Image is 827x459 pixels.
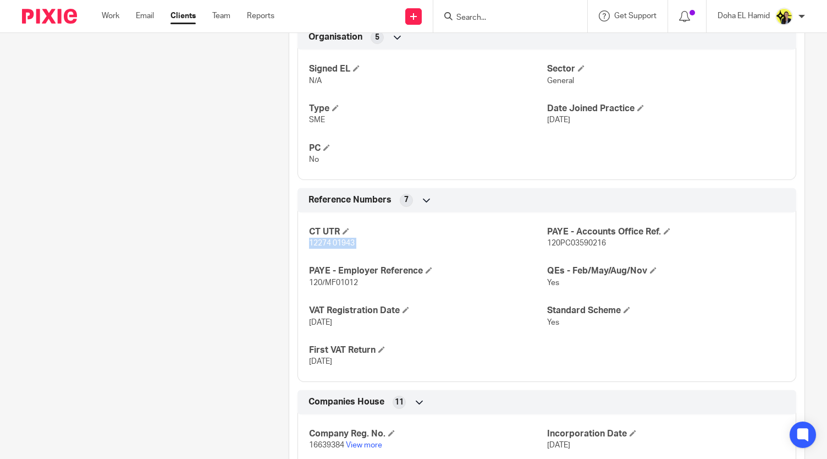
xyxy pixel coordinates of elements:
[547,428,785,440] h4: Incorporation Date
[547,116,570,124] span: [DATE]
[309,226,547,238] h4: CT UTR
[375,32,379,43] span: 5
[309,63,547,75] h4: Signed EL
[547,239,606,247] span: 120PC03590216
[247,10,274,21] a: Reports
[102,10,119,21] a: Work
[309,116,325,124] span: SME
[395,397,404,408] span: 11
[547,319,559,326] span: Yes
[309,319,332,326] span: [DATE]
[547,103,785,114] h4: Date Joined Practice
[309,156,319,163] span: No
[309,265,547,277] h4: PAYE - Employer Reference
[309,279,358,287] span: 120/MF01012
[547,441,570,449] span: [DATE]
[346,441,382,449] a: View more
[309,305,547,316] h4: VAT Registration Date
[404,194,409,205] span: 7
[547,265,785,277] h4: QEs - Feb/May/Aug/Nov
[308,194,392,206] span: Reference Numbers
[308,396,384,408] span: Companies House
[547,77,574,85] span: General
[718,10,770,21] p: Doha EL Hamid
[308,31,362,43] span: Organisation
[547,305,785,316] h4: Standard Scheme
[775,8,793,25] img: Doha-Starbridge.jpg
[212,10,230,21] a: Team
[547,63,785,75] h4: Sector
[309,441,344,449] span: 16639384
[309,358,332,365] span: [DATE]
[309,239,355,247] span: 12274 01943
[309,103,547,114] h4: Type
[22,9,77,24] img: Pixie
[309,428,547,440] h4: Company Reg. No.
[309,77,322,85] span: N/A
[614,12,657,20] span: Get Support
[309,345,547,356] h4: First VAT Return
[547,226,785,238] h4: PAYE - Accounts Office Ref.
[547,279,559,287] span: Yes
[136,10,154,21] a: Email
[309,143,547,154] h4: PC
[455,13,554,23] input: Search
[170,10,196,21] a: Clients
